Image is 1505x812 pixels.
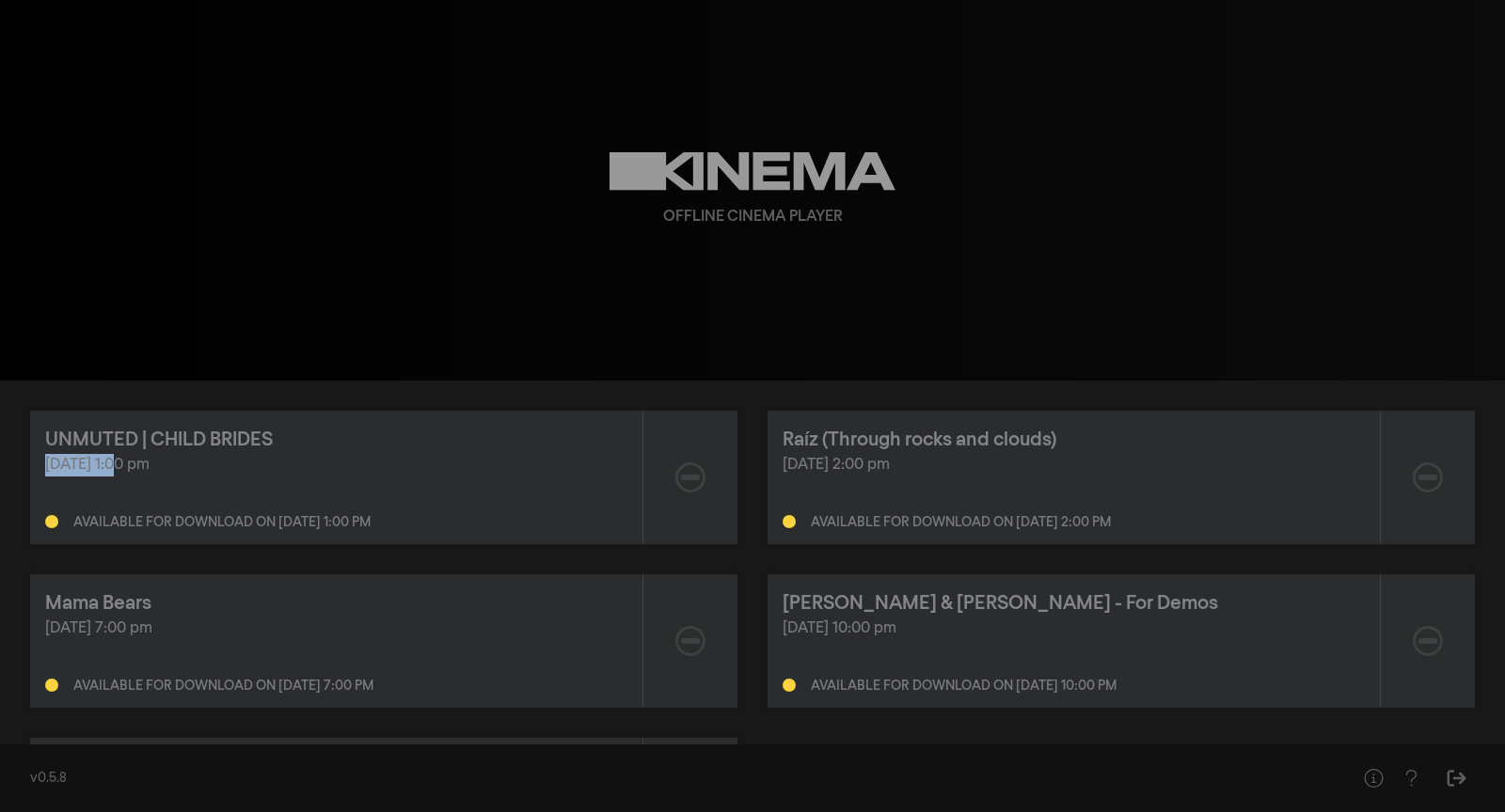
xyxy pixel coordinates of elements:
[783,617,1365,640] div: [DATE] 10:00 pm
[783,454,1365,476] div: [DATE] 2:00 pm
[45,454,627,476] div: [DATE] 1:00 pm
[783,589,1218,617] div: [PERSON_NAME] & [PERSON_NAME] - For Demos
[1392,759,1430,797] button: Help
[73,516,371,529] div: Available for download on [DATE] 1:00 pm
[1437,759,1475,797] button: Sign Out
[811,679,1117,693] div: Available for download on [DATE] 10:00 pm
[45,617,627,640] div: [DATE] 7:00 pm
[663,206,843,228] div: Offline Cinema Player
[73,679,373,693] div: Available for download on [DATE] 7:00 pm
[45,426,273,454] div: UNMUTED | CHILD BRIDES
[1354,759,1392,797] button: Help
[45,589,151,617] div: Mama Bears
[811,516,1111,529] div: Available for download on [DATE] 2:00 pm
[783,426,1056,454] div: Raíz (Through rocks and clouds)
[30,769,1317,789] div: v0.5.8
